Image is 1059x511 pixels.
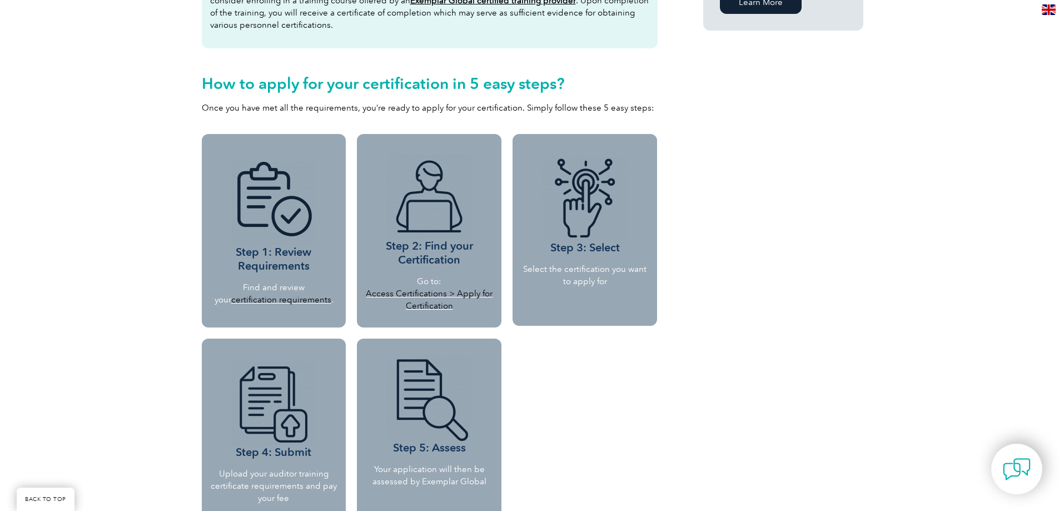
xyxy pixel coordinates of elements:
[361,358,498,455] h3: Step 5: Assess
[366,289,493,311] a: Access Certifications > Apply for Certification
[364,275,495,312] p: Go to:
[1042,4,1056,15] img: en
[202,102,658,114] p: Once you have met all the requirements, you’re ready to apply for your certification. Simply foll...
[521,263,649,287] p: Select the certification you want to apply for
[1003,455,1031,483] img: contact-chat.png
[202,75,658,92] h2: How to apply for your certification in 5 easy steps?
[17,488,74,511] a: BACK TO TOP
[215,162,334,273] h3: Step 1: Review Requirements
[215,281,334,306] p: Find and review your .
[231,295,331,305] a: certification requirements
[361,463,498,488] p: Your application will then be assessed by Exemplar Global
[210,468,338,504] p: Upload your auditor training certificate requirements and pay your fee
[521,157,649,255] h3: Step 3: Select
[364,156,495,267] h3: Step 2: Find your Certification
[210,362,338,459] h3: Step 4: Submit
